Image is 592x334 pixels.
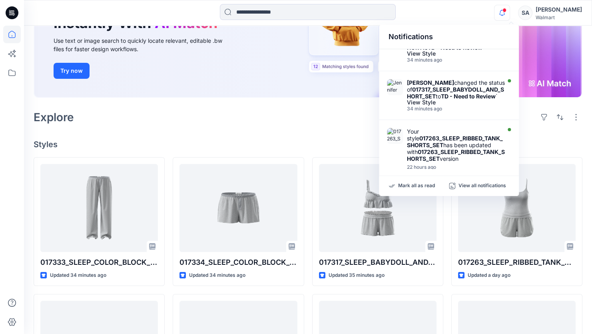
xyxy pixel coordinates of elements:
p: 017334_SLEEP_COLOR_BLOCK_SHORT [179,257,297,268]
strong: TD - Need to Review [441,93,496,100]
p: Updated a day ago [468,271,510,280]
div: changed the status of to ` [407,79,506,100]
strong: 017263_SLEEP_RIBBED_TANK_SHORTS_SET [407,148,505,162]
p: 017317_SLEEP_BABYDOLL_AND_SHORT_SET [319,257,437,268]
h2: Explore [34,111,74,124]
div: Notifications [379,25,519,49]
div: [PERSON_NAME] [536,5,582,14]
div: Thursday, October 02, 2025 20:08 [407,57,506,63]
p: View all notifications [458,182,506,190]
span: AI Match [155,14,217,32]
strong: [PERSON_NAME] [407,79,454,86]
div: SA [518,6,532,20]
div: View Style [407,51,506,56]
div: View Style [407,100,506,105]
img: Jennifer Yerkes [387,79,403,95]
p: 017263_SLEEP_RIBBED_TANK_SHORTS_SET [458,257,576,268]
div: Wednesday, October 01, 2025 23:00 [407,164,506,170]
div: Use text or image search to quickly locate relevant, editable .bw files for faster design workflows. [54,36,233,53]
a: 017334_SLEEP_COLOR_BLOCK_SHORT [179,164,297,252]
p: Updated 35 minutes ago [329,271,385,280]
div: Thursday, October 02, 2025 20:07 [407,106,506,112]
a: 017317_SLEEP_BABYDOLL_AND_SHORT_SET [319,164,437,252]
h4: Styles [34,140,582,149]
button: Try now [54,63,90,79]
a: 017263_SLEEP_RIBBED_TANK_SHORTS_SET [458,164,576,252]
div: Walmart [536,14,582,20]
p: Mark all as read [398,182,435,190]
p: 017333_SLEEP_COLOR_BLOCK_PANT [40,257,158,268]
p: Updated 34 minutes ago [189,271,245,280]
strong: 017263_SLEEP_RIBBED_TANK_SHORTS_SET [407,135,503,148]
strong: 017317_SLEEP_BABYDOLL_AND_SHORT_SET [407,86,504,100]
img: 017263_SLEEP_RIBBED_TANK_SHORTS_SET [387,128,403,144]
p: Updated 34 minutes ago [50,271,106,280]
div: Your style has been updated with version [407,128,506,162]
a: 017333_SLEEP_COLOR_BLOCK_PANT [40,164,158,252]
